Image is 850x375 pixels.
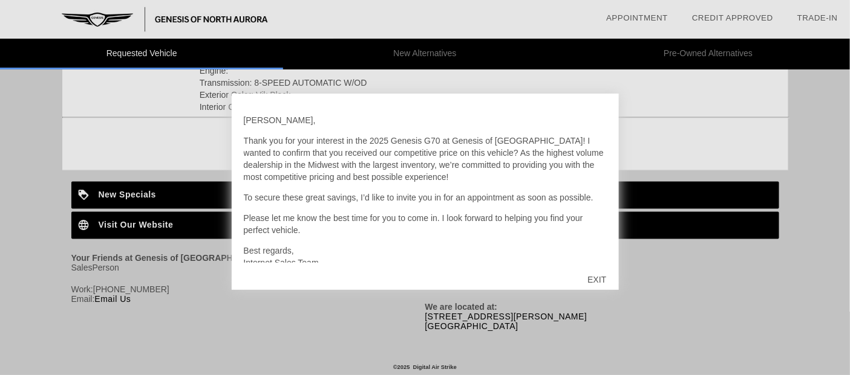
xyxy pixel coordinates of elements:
a: Appointment [606,13,668,22]
p: Best regards, Internet Sales Team Genesis of [GEOGRAPHIC_DATA] [244,245,607,281]
p: Please let me know the best time for you to come in. I look forward to helping you find your perf... [244,212,607,236]
a: Credit Approved [692,13,773,22]
p: Thank you for your interest in the 2025 Genesis G70 at Genesis of [GEOGRAPHIC_DATA]! I wanted to ... [244,135,607,183]
p: To secure these great savings, I’d like to invite you in for an appointment as soon as possible. [244,191,607,204]
div: EXIT [575,261,618,298]
p: [PERSON_NAME], [244,114,607,126]
a: Trade-In [797,13,838,22]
